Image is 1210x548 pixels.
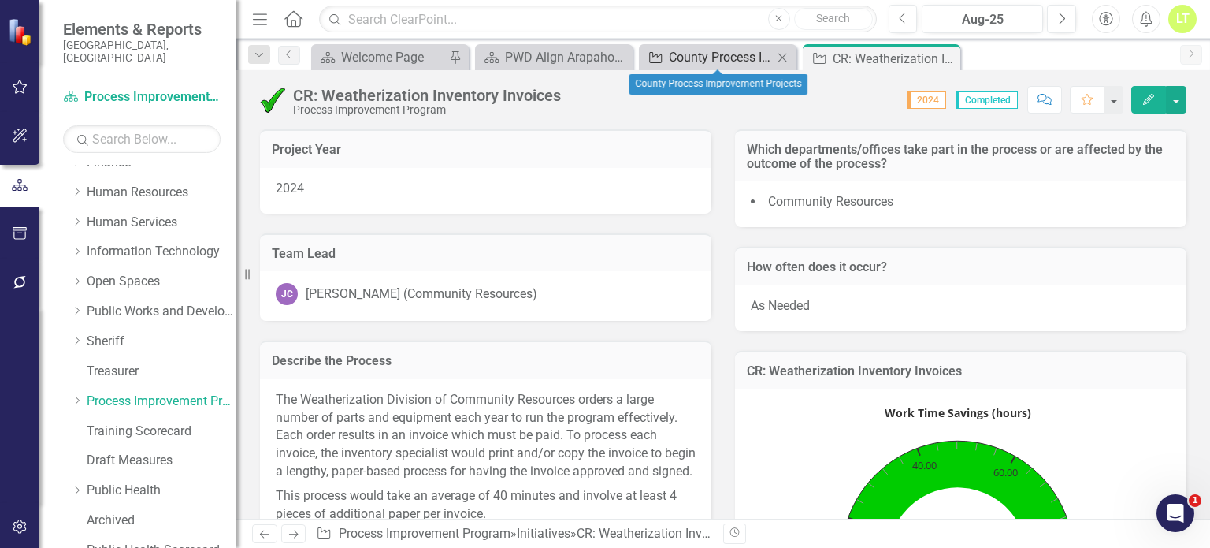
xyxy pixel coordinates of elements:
small: [GEOGRAPHIC_DATA], [GEOGRAPHIC_DATA] [63,39,221,65]
a: Archived [87,512,236,530]
a: Open Spaces [87,273,236,291]
div: County Process Improvement Projects [669,47,773,67]
h3: Describe the Process [272,354,700,368]
span: 1 [1189,494,1201,507]
a: Sheriff [87,333,236,351]
div: Welcome Page [341,47,445,67]
div: CR: Weatherization Inventory Invoices [833,49,956,69]
button: LT [1168,5,1197,33]
a: Public Works and Development [87,303,236,321]
div: JC [276,283,298,305]
h3: Which departments/offices take part in the process or are affected by the outcome of the process? [747,143,1175,170]
div: PWD Align Arapahoe Scorecard [505,47,629,67]
span: Completed [956,91,1018,109]
div: Aug-25 [927,10,1037,29]
a: PWD Align Arapahoe Scorecard [479,47,629,67]
span: As Needed [751,298,810,313]
span: Community Resources [768,194,893,209]
h3: Project Year [272,143,700,157]
a: Treasurer [87,363,236,381]
div: » » [316,525,711,543]
a: Human Services [87,214,236,232]
h3: CR: Weatherization Inventory Invoices [747,364,1175,378]
a: Process Improvement Program [87,393,236,411]
span: Search [816,12,850,24]
text: Work Time Savings (hours) [885,405,1031,420]
p: This process would take an average of 40 minutes and involve at least 4 pieces of additional pape... [276,484,696,524]
h3: How often does it occur? [747,260,1175,274]
div: [PERSON_NAME] (Community Resources) [306,285,537,304]
div: CR: Weatherization Inventory Invoices [577,526,785,541]
text: 60.00 [993,465,1018,479]
button: Search [794,8,873,30]
a: County Process Improvement Projects [643,47,773,67]
p: The Weatherization Division of Community Resources orders a large number of parts and equipment e... [276,391,696,484]
div: County Process Improvement Projects [629,74,807,95]
img: Completed [260,88,285,113]
span: 2024 [907,91,946,109]
input: Search Below... [63,125,221,153]
a: Public Health [87,482,236,500]
h3: Team Lead [272,247,700,261]
div: CR: Weatherization Inventory Invoices [293,87,561,104]
iframe: Intercom live chat [1156,494,1194,532]
div: Process Improvement Program [293,104,561,116]
a: Training Scorecard [87,423,236,441]
input: Search ClearPoint... [319,6,876,33]
text: 40.00 [912,458,937,472]
img: ClearPoint Strategy [8,18,35,46]
text: 20.00 [855,516,879,531]
button: Aug-25 [922,5,1043,33]
a: Draft Measures [87,452,236,470]
a: Information Technology [87,243,236,261]
a: Initiatives [517,526,570,541]
a: Process Improvement Program [339,526,510,541]
a: Human Resources [87,184,236,202]
span: 2024 [276,181,304,196]
span: Elements & Reports [63,20,221,39]
a: Process Improvement Program [63,88,221,106]
a: Welcome Page [315,47,445,67]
